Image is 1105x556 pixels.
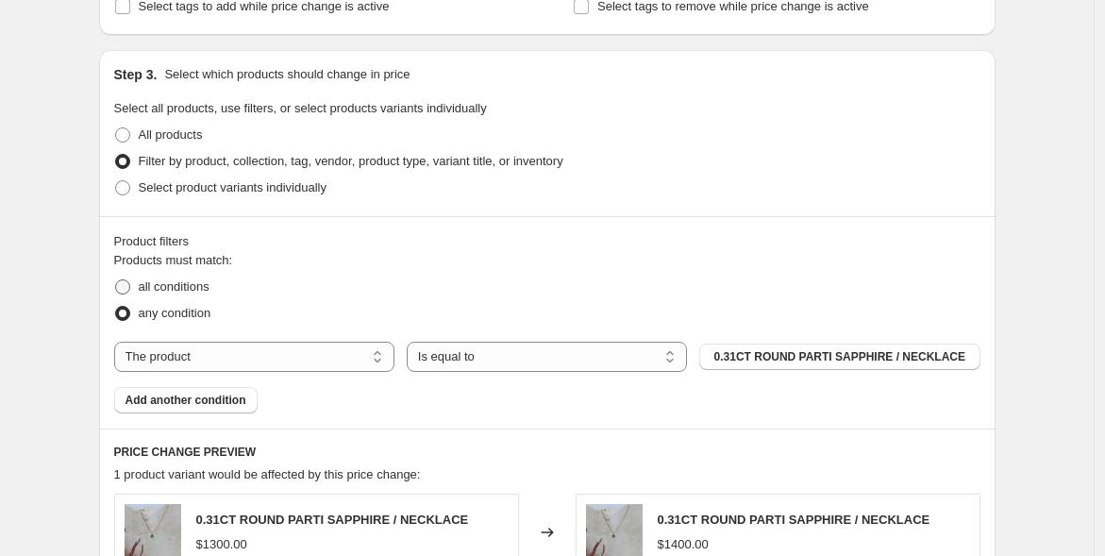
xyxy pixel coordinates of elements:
span: all conditions [139,279,209,294]
span: 0.31CT ROUND PARTI SAPPHIRE / NECKLACE [658,513,930,527]
span: Select all products, use filters, or select products variants individually [114,101,487,115]
span: Products must match: [114,253,233,267]
span: Add another condition [126,393,246,408]
div: Product filters [114,232,980,251]
span: any condition [139,306,211,320]
div: $1300.00 [196,535,247,554]
span: Select product variants individually [139,180,326,194]
span: Filter by product, collection, tag, vendor, product type, variant title, or inventory [139,154,563,168]
button: Add another condition [114,387,258,413]
h6: PRICE CHANGE PREVIEW [114,445,980,460]
div: $1400.00 [658,535,709,554]
h2: Step 3. [114,65,158,84]
span: 0.31CT ROUND PARTI SAPPHIRE / NECKLACE [196,513,469,527]
span: 1 product variant would be affected by this price change: [114,467,421,481]
span: 0.31CT ROUND PARTI SAPPHIRE / NECKLACE [714,349,965,364]
span: All products [139,127,203,142]
p: Select which products should change in price [164,65,410,84]
button: 0.31CT ROUND PARTI SAPPHIRE / NECKLACE [699,344,979,370]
